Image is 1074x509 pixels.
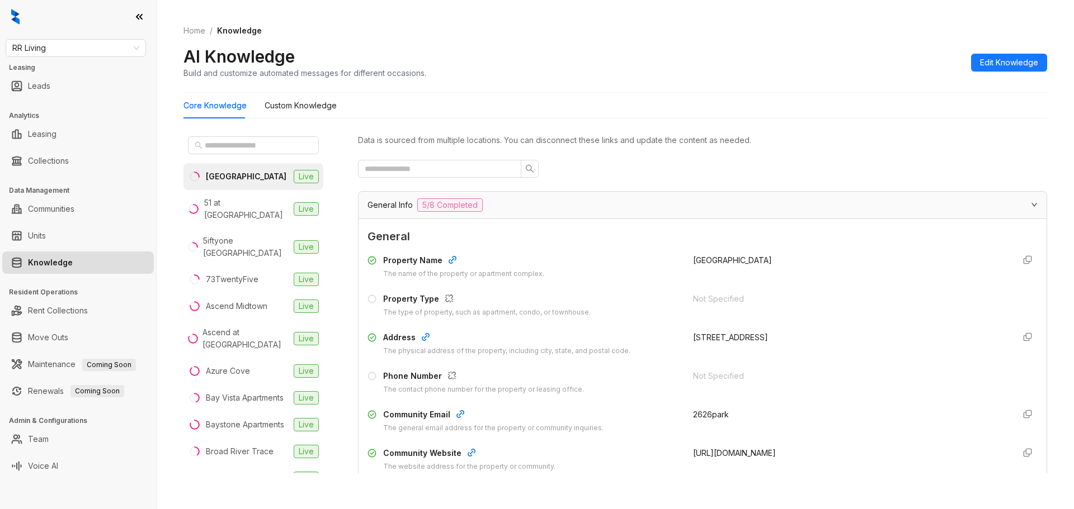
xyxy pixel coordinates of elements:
[28,428,49,450] a: Team
[183,99,247,112] div: Core Knowledge
[693,370,1005,382] div: Not Specified
[383,384,584,395] div: The contact phone number for the property or leasing office.
[206,300,267,312] div: Ascend Midtown
[525,164,534,173] span: search
[294,299,319,313] span: Live
[693,331,1005,344] div: [STREET_ADDRESS]
[294,364,319,378] span: Live
[203,235,289,259] div: 5iftyone [GEOGRAPHIC_DATA]
[9,185,156,196] h3: Data Management
[383,254,544,269] div: Property Name
[28,123,56,145] a: Leasing
[28,326,68,349] a: Move Outs
[206,392,284,404] div: Bay Vista Apartments
[359,192,1047,218] div: General Info5/8 Completed
[210,25,213,37] li: /
[294,240,319,254] span: Live
[28,225,46,247] a: Units
[294,445,319,458] span: Live
[2,75,154,97] li: Leads
[383,370,584,384] div: Phone Number
[202,326,289,351] div: Ascend at [GEOGRAPHIC_DATA]
[28,150,69,172] a: Collections
[2,428,154,450] li: Team
[417,198,483,212] span: 5/8 Completed
[9,111,156,121] h3: Analytics
[28,455,58,477] a: Voice AI
[294,332,319,345] span: Live
[693,293,1005,305] div: Not Specified
[9,416,156,426] h3: Admin & Configurations
[12,40,139,56] span: RR Living
[204,197,289,221] div: 51 at [GEOGRAPHIC_DATA]
[28,380,124,402] a: RenewalsComing Soon
[217,26,262,35] span: Knowledge
[28,198,74,220] a: Communities
[368,199,413,211] span: General Info
[206,472,285,484] div: [GEOGRAPHIC_DATA]
[294,273,319,286] span: Live
[195,141,202,149] span: search
[383,307,591,318] div: The type of property, such as apartment, condo, or townhouse.
[2,251,154,274] li: Knowledge
[971,54,1047,72] button: Edit Knowledge
[383,447,555,462] div: Community Website
[28,251,73,274] a: Knowledge
[368,228,1038,245] span: General
[2,353,154,375] li: Maintenance
[693,448,776,458] span: [URL][DOMAIN_NAME]
[1031,201,1038,208] span: expanded
[693,410,729,419] span: 2626park
[294,202,319,216] span: Live
[9,63,156,73] h3: Leasing
[294,418,319,431] span: Live
[2,299,154,322] li: Rent Collections
[82,359,136,371] span: Coming Soon
[9,287,156,297] h3: Resident Operations
[206,418,284,431] div: Baystone Apartments
[383,269,544,279] div: The name of the property or apartment complex.
[28,299,88,322] a: Rent Collections
[294,391,319,405] span: Live
[183,67,426,79] div: Build and customize automated messages for different occasions.
[265,99,337,112] div: Custom Knowledge
[980,56,1038,69] span: Edit Knowledge
[206,170,286,183] div: [GEOGRAPHIC_DATA]
[2,198,154,220] li: Communities
[383,408,604,423] div: Community Email
[383,293,591,307] div: Property Type
[383,462,555,472] div: The website address for the property or community.
[294,472,319,485] span: Live
[2,150,154,172] li: Collections
[28,75,50,97] a: Leads
[693,255,772,265] span: [GEOGRAPHIC_DATA]
[2,380,154,402] li: Renewals
[70,385,124,397] span: Coming Soon
[206,445,274,458] div: Broad River Trace
[2,225,154,247] li: Units
[181,25,208,37] a: Home
[183,46,295,67] h2: AI Knowledge
[383,423,604,434] div: The general email address for the property or community inquiries.
[2,455,154,477] li: Voice AI
[383,346,630,356] div: The physical address of the property, including city, state, and postal code.
[2,123,154,145] li: Leasing
[294,170,319,183] span: Live
[206,273,258,286] div: 73TwentyFive
[358,134,1047,146] div: Data is sourced from multiple locations. You can disconnect these links and update the content as...
[383,331,630,346] div: Address
[206,365,250,377] div: Azure Cove
[2,326,154,349] li: Move Outs
[11,9,20,25] img: logo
